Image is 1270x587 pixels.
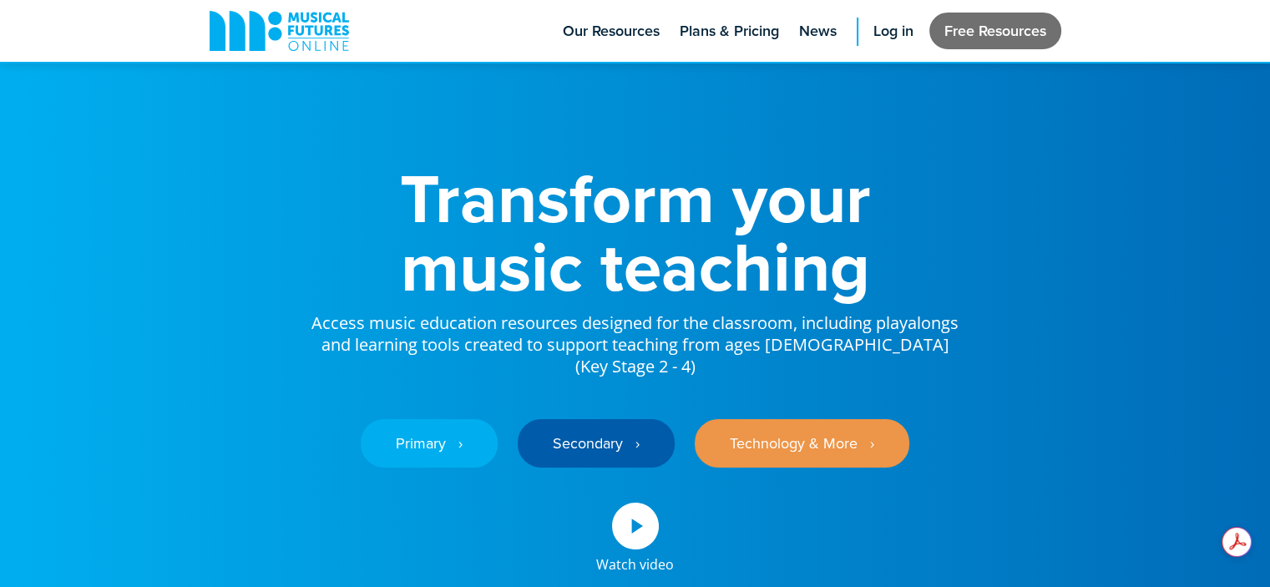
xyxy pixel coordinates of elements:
[799,20,837,43] span: News
[563,20,660,43] span: Our Resources
[680,20,779,43] span: Plans & Pricing
[873,20,913,43] span: Log in
[361,419,498,468] a: Primary ‎‏‏‎ ‎ ›
[518,419,675,468] a: Secondary ‎‏‏‎ ‎ ›
[310,164,961,301] h1: Transform your music teaching
[695,419,909,468] a: Technology & More ‎‏‏‎ ‎ ›
[929,13,1061,49] a: Free Resources
[596,549,674,571] div: Watch video
[310,301,961,377] p: Access music education resources designed for the classroom, including playalongs and learning to...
